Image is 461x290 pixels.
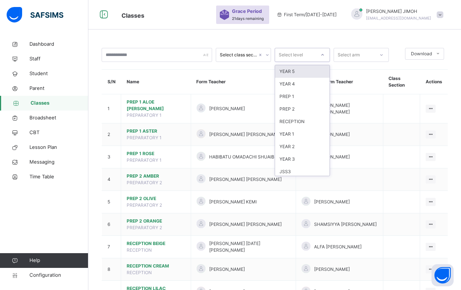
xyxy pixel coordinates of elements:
[277,11,337,18] span: session/term information
[314,199,350,205] span: [PERSON_NAME]
[209,240,290,254] span: [PERSON_NAME] [DATE] [PERSON_NAME]
[275,128,330,140] div: YEAR 1
[29,114,88,122] span: Broadsheet
[102,94,121,123] td: 1
[383,70,420,94] th: Class Section
[102,70,121,94] th: S/N
[411,50,432,57] span: Download
[7,7,63,22] img: safsims
[275,153,330,165] div: YEAR 3
[29,173,88,181] span: Time Table
[209,266,245,273] span: [PERSON_NAME]
[102,146,121,168] td: 3
[314,221,377,228] span: SHAMSIYYA [PERSON_NAME]
[220,52,257,58] div: Select class section
[102,168,121,191] td: 4
[29,85,88,92] span: Parent
[127,150,185,157] span: PREP 1 ROSE
[127,202,162,208] span: PREPARATORY 2
[366,16,431,20] span: [EMAIL_ADDRESS][DOMAIN_NAME]
[275,90,330,103] div: PREP 1
[314,244,362,250] span: ALFA [PERSON_NAME]
[127,263,185,269] span: RECEPTION CREAM
[220,10,229,20] img: sticker-purple.71386a28dfed39d6af7621340158ba97.svg
[127,128,185,134] span: PREP 1 ASTER
[127,112,162,118] span: PREPARATORY 1
[209,221,282,228] span: [PERSON_NAME] [PERSON_NAME]
[127,99,185,112] span: PREP 1 ALOE [PERSON_NAME]
[232,16,264,21] span: 21 days remaining
[127,240,185,247] span: RECEPTION BEIGE
[344,8,447,21] div: ABDULAKEEMJIMOH
[29,144,88,151] span: Lesson Plan
[127,135,162,140] span: PREPARATORY 1
[366,8,431,15] span: [PERSON_NAME] JIMOH
[127,218,185,224] span: PREP 2 ORANGE
[275,78,330,90] div: YEAR 4
[29,41,88,48] span: Dashboard
[29,257,88,264] span: Help
[29,70,88,77] span: Student
[102,123,121,146] td: 2
[275,115,330,128] div: RECEPTION
[127,195,185,202] span: PREP 2 OLIVE
[29,158,88,166] span: Messaging
[127,270,152,275] span: RECEPTION
[232,8,262,15] span: Grace Period
[314,102,377,115] span: [PERSON_NAME] [PERSON_NAME]
[102,258,121,281] td: 8
[29,55,88,63] span: Staff
[279,48,303,62] div: Select level
[29,272,88,279] span: Configuration
[127,157,162,163] span: PREPARATORY 1
[275,140,330,153] div: YEAR 2
[314,266,350,273] span: [PERSON_NAME]
[127,225,162,230] span: PREPARATORY 2
[102,191,121,213] td: 5
[275,103,330,115] div: PREP 2
[209,154,278,160] span: HABIBATU OMADACHI SHUAIBU
[31,99,88,107] span: Classes
[121,70,191,94] th: Name
[127,247,152,253] span: RECEPTION
[432,264,454,286] button: Open asap
[314,154,350,160] span: [PERSON_NAME]
[127,180,162,185] span: PREPARATORY 2
[209,105,245,112] span: [PERSON_NAME]
[209,131,282,138] span: [PERSON_NAME] [PERSON_NAME]
[29,129,88,136] span: CBT
[275,165,330,178] div: JSS3
[338,48,360,62] div: Select arm
[314,131,350,138] span: [PERSON_NAME]
[122,12,144,19] span: Classes
[209,199,257,205] span: [PERSON_NAME] KEMI
[102,236,121,258] td: 7
[275,65,330,78] div: YEAR 5
[209,176,282,183] span: [PERSON_NAME] [PERSON_NAME]
[296,70,383,94] th: Assistant Form Teacher
[102,213,121,236] td: 6
[191,70,296,94] th: Form Teacher
[127,173,185,179] span: PREP 2 AMBER
[420,70,448,94] th: Actions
